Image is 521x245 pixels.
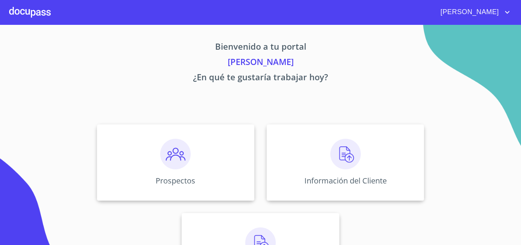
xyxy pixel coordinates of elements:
p: ¿En qué te gustaría trabajar hoy? [26,71,495,86]
p: Bienvenido a tu portal [26,40,495,55]
p: Información del Cliente [304,175,387,186]
span: [PERSON_NAME] [435,6,503,18]
img: carga.png [330,139,361,169]
img: prospectos.png [160,139,191,169]
button: account of current user [435,6,512,18]
p: Prospectos [156,175,195,186]
p: [PERSON_NAME] [26,55,495,71]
